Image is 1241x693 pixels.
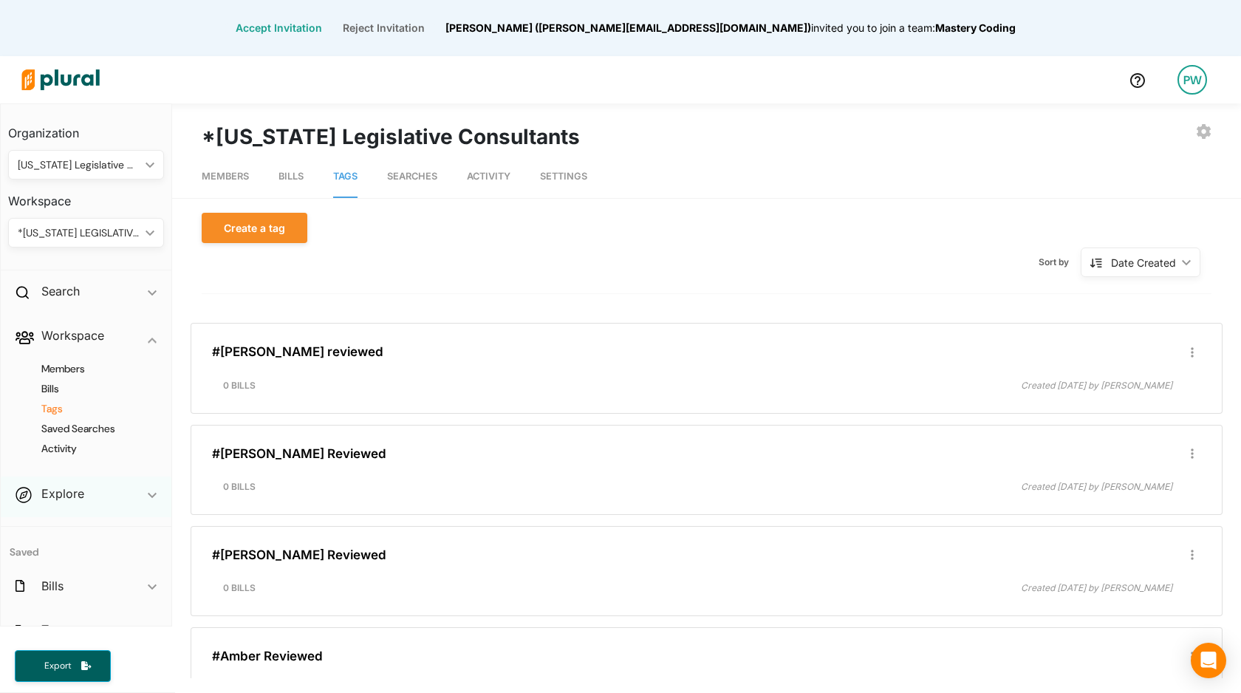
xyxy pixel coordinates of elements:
[467,156,510,198] a: Activity
[212,344,383,359] a: #[PERSON_NAME] reviewed
[23,422,157,436] a: Saved Searches
[212,480,698,494] div: 0 bills
[41,621,68,638] h2: Tags
[387,171,437,182] span: Searches
[333,171,358,182] span: Tags
[202,213,307,243] button: Create a tag
[15,650,111,682] button: Export
[23,402,157,416] a: Tags
[212,649,323,663] a: #Amber Reviewed
[697,581,1183,595] div: Created [DATE] by [PERSON_NAME]
[212,547,386,562] a: #[PERSON_NAME] Reviewed
[202,156,249,198] a: Members
[41,327,104,344] h2: Workspace
[1039,256,1081,269] span: Sort by
[697,379,1183,392] div: Created [DATE] by [PERSON_NAME]
[212,379,698,392] div: 0 bills
[202,171,249,182] span: Members
[23,442,157,456] a: Activity
[1166,59,1219,100] a: PW
[540,171,587,182] span: Settings
[387,156,437,198] a: Searches
[18,157,140,173] div: [US_STATE] Legislative Consultants
[23,382,157,396] a: Bills
[23,362,157,376] a: Members
[34,660,81,672] span: Export
[1111,255,1176,270] div: Date Created
[212,581,698,595] div: 0 bills
[332,23,435,33] button: Reject Invitation
[1177,65,1207,95] div: PW
[811,21,935,34] span: invited you to join a team:
[540,156,587,198] a: Settings
[467,171,510,182] span: Activity
[278,156,304,198] a: Bills
[202,121,580,152] h1: *[US_STATE] Legislative Consultants
[445,10,1016,46] div: [PERSON_NAME] ([PERSON_NAME][EMAIL_ADDRESS][DOMAIN_NAME]) Mastery Coding
[41,578,64,594] h2: Bills
[8,180,164,212] h3: Workspace
[8,112,164,144] h3: Organization
[1,527,171,563] h4: Saved
[41,485,84,502] h2: Explore
[41,283,80,299] h2: Search
[212,446,386,461] a: #[PERSON_NAME] Reviewed
[278,171,304,182] span: Bills
[225,23,332,33] button: Accept Invitation
[9,54,112,106] img: Logo for Plural
[697,480,1183,494] div: Created [DATE] by [PERSON_NAME]
[333,156,358,198] a: Tags
[1191,643,1226,678] div: Open Intercom Messenger
[18,225,140,241] div: *[US_STATE] LEGISLATIVE CONSULTANTS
